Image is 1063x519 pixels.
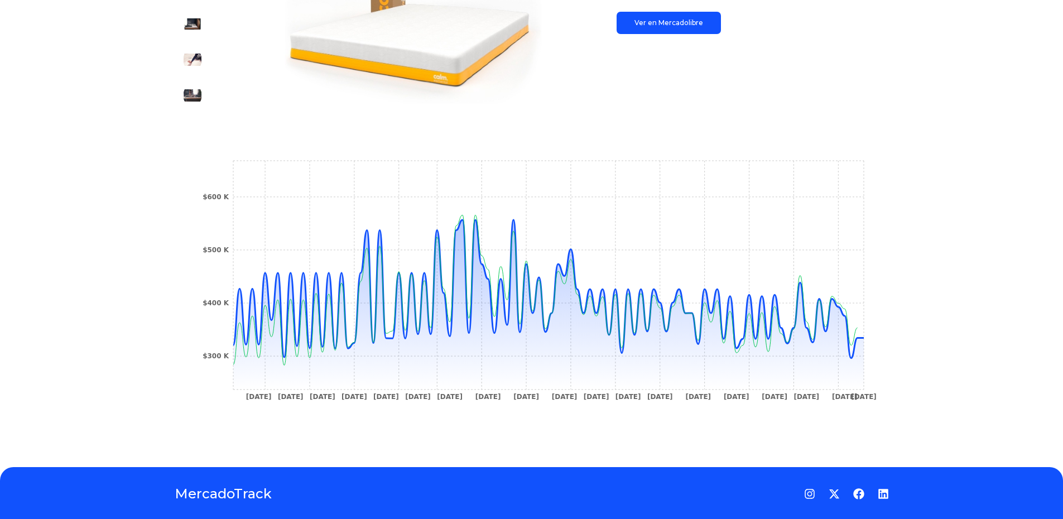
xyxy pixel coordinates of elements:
tspan: [DATE] [831,393,857,401]
tspan: [DATE] [437,393,463,401]
a: Instagram [804,488,815,499]
a: Twitter [829,488,840,499]
tspan: [DATE] [647,393,672,401]
tspan: $400 K [203,299,229,307]
a: LinkedIn [878,488,889,499]
tspan: $600 K [203,193,229,201]
a: Ver en Mercadolibre [617,12,721,34]
tspan: [DATE] [762,393,787,401]
tspan: [DATE] [723,393,749,401]
a: MercadoTrack [175,485,272,503]
tspan: [DATE] [373,393,399,401]
tspan: [DATE] [246,393,271,401]
tspan: [DATE] [851,393,877,401]
img: Colchón de espuma Calm Elemental 2 plazas [184,15,201,33]
tspan: [DATE] [615,393,641,401]
tspan: [DATE] [513,393,539,401]
tspan: $500 K [203,246,229,254]
tspan: [DATE] [793,393,819,401]
tspan: [DATE] [685,393,711,401]
img: Colchón de espuma Calm Elemental 2 plazas [184,86,201,104]
tspan: [DATE] [341,393,367,401]
tspan: [DATE] [277,393,303,401]
tspan: [DATE] [551,393,577,401]
tspan: [DATE] [309,393,335,401]
tspan: [DATE] [583,393,609,401]
img: Colchón de espuma Calm Elemental 2 plazas [184,51,201,69]
tspan: $300 K [203,352,229,360]
a: Facebook [853,488,864,499]
tspan: [DATE] [405,393,431,401]
tspan: [DATE] [475,393,501,401]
